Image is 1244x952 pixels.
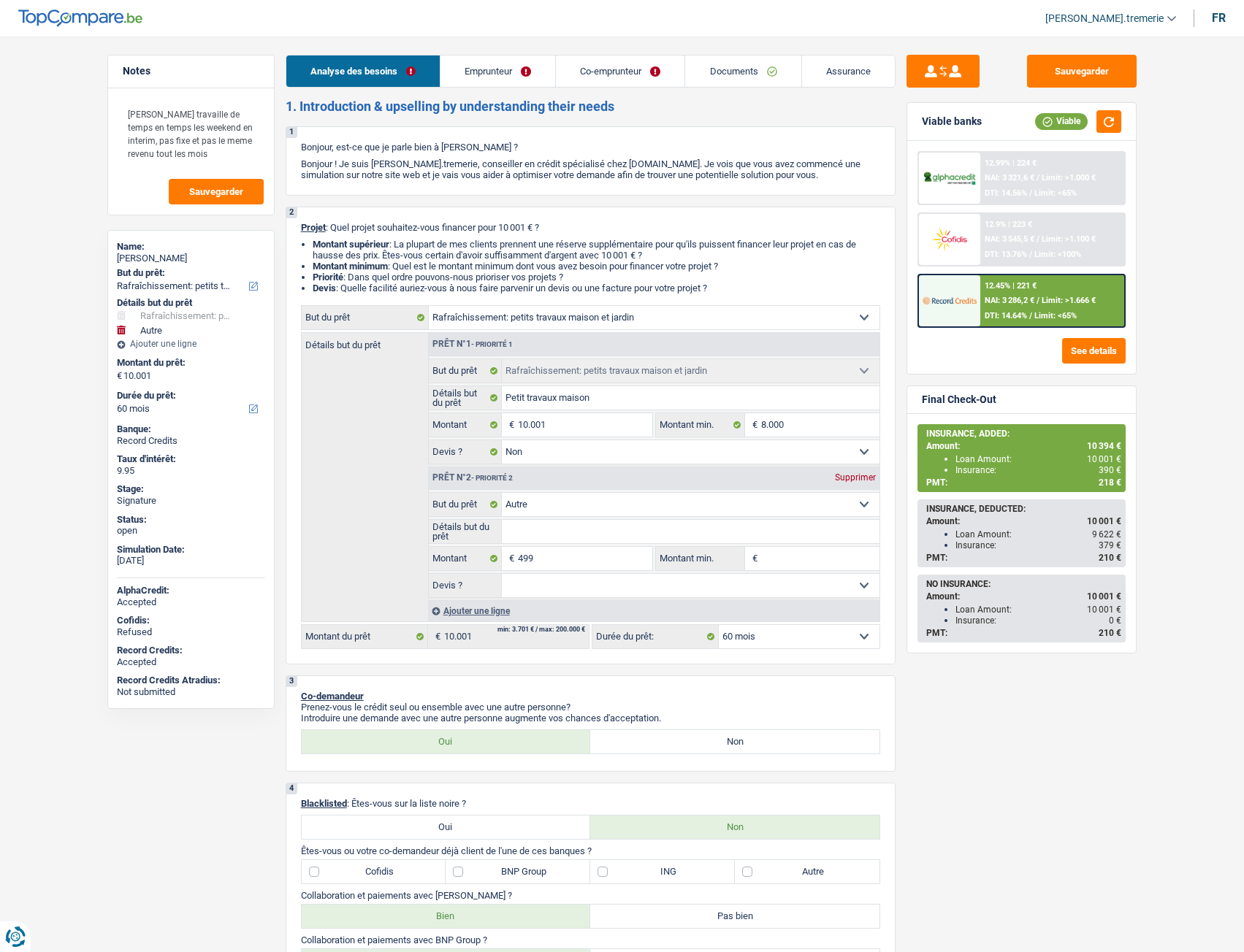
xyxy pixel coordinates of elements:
label: But du prêt [429,493,503,516]
span: DTI: 14.64% [985,311,1027,320]
img: AlphaCredit [923,170,977,187]
div: Ajouter une ligne [428,600,879,621]
span: 10 001 € [1087,591,1121,602]
label: Pas bien [590,905,879,928]
div: INSURANCE, DEDUCTED: [926,504,1121,514]
span: Projet [301,222,326,233]
span: Co-demandeur [301,691,364,702]
li: : Dans quel ordre pouvons-nous prioriser vos projets ? [313,272,880,283]
span: € [428,625,444,648]
label: Détails but du prêt [429,386,503,410]
label: Durée du prêt: [117,390,262,402]
div: Insurance: [955,615,1121,626]
li: : La plupart de mes clients prennent une réserve supplémentaire pour qu'ils puissent financer leu... [313,239,880,261]
strong: Montant supérieur [313,239,389,250]
h2: 1. Introduction & upselling by understanding their needs [286,99,896,115]
span: / [1037,296,1039,305]
div: Prêt n°2 [429,473,516,483]
span: / [1037,173,1039,183]
div: PMT: [926,628,1121,638]
span: NAI: 3 545,5 € [985,234,1034,244]
div: Prêt n°1 [429,339,516,349]
span: Sauvegarder [189,187,243,196]
div: Viable banks [922,115,982,128]
a: Assurance [802,55,895,87]
span: 379 € [1099,540,1121,550]
label: Devis ? [429,440,503,464]
a: Co-emprunteur [556,55,684,87]
label: Non [590,730,879,753]
div: Amount: [926,516,1121,526]
li: : Quel est le montant minimum dont vous avez besoin pour financer votre projet ? [313,261,880,272]
span: NAI: 3 321,6 € [985,173,1034,183]
span: NAI: 3 286,2 € [985,296,1034,305]
span: € [502,547,518,570]
img: Cofidis [923,226,977,253]
a: Analyse des besoins [286,55,440,87]
span: 9 622 € [1092,529,1121,540]
span: / [1029,250,1032,259]
span: Devis [313,283,336,293]
span: [PERSON_NAME].tremerie [1045,12,1164,25]
p: : Êtes-vous sur la liste noire ? [301,798,880,809]
div: 12.99% | 224 € [985,158,1037,168]
div: 12.9% | 223 € [985,220,1032,229]
div: Accepted [117,596,265,608]
p: Êtes-vous ou votre co-demandeur déjà client de l'une de ces banques ? [301,845,880,856]
label: Détails but du prêt [429,520,503,543]
span: 0 € [1109,615,1121,626]
div: Loan Amount: [955,454,1121,464]
div: Viable [1035,113,1088,129]
p: Introduire une demande avec une autre personne augmente vos chances d'acceptation. [301,713,880,723]
li: : Quelle facilité auriez-vous à nous faire parvenir un devis ou une facture pour votre projet ? [313,283,880,293]
span: € [745,413,761,437]
span: Limit: <65% [1034,311,1077,320]
label: Bien [302,905,591,928]
div: Loan Amount: [955,604,1121,615]
div: Taux d'intérêt: [117,453,265,465]
div: Signature [117,495,265,507]
span: 210 € [1099,553,1121,563]
label: Non [590,815,879,839]
span: DTI: 14.56% [985,188,1027,198]
label: Oui [302,815,591,839]
p: Collaboration et paiements avec BNP Group ? [301,934,880,945]
div: Supprimer [831,473,879,482]
div: 1 [286,127,297,138]
span: 10 394 € [1087,441,1121,451]
div: Amount: [926,591,1121,602]
span: / [1029,188,1032,198]
span: / [1029,311,1032,320]
label: ING [590,860,735,883]
div: Accepted [117,656,265,668]
label: Cofidis [302,860,446,883]
div: PMT: [926,477,1121,488]
span: - Priorité 1 [471,340,513,348]
div: INSURANCE, ADDED: [926,429,1121,439]
span: Limit: >1.100 € [1042,234,1096,244]
span: 10 001 € [1087,454,1121,464]
span: € [502,413,518,437]
span: Limit: <65% [1034,188,1077,198]
div: [PERSON_NAME] [117,253,265,264]
label: Montant [429,547,503,570]
div: Insurance: [955,540,1121,550]
label: Autre [735,860,879,883]
div: Amount: [926,441,1121,451]
label: But du prêt [429,359,503,383]
label: BNP Group [446,860,590,883]
span: € [745,547,761,570]
button: Sauvegarder [169,179,264,204]
a: Documents [685,55,801,87]
div: 4 [286,783,297,794]
p: Bonjour, est-ce que je parle bien à [PERSON_NAME] ? [301,142,880,153]
div: [DATE] [117,555,265,567]
div: Not submitted [117,686,265,698]
span: Blacklisted [301,798,347,809]
label: Montant [429,413,503,437]
span: DTI: 13.76% [985,250,1027,259]
p: Prenez-vous le crédit seul ou ensemble avec une autre personne? [301,702,880,713]
div: Cofidis: [117,615,265,626]
label: Montant du prêt: [117,357,262,369]
button: Sauvegarder [1027,55,1137,88]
